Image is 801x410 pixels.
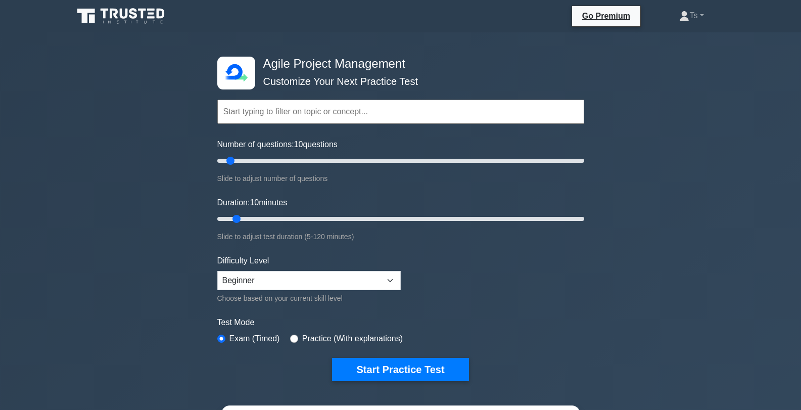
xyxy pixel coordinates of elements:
label: Practice (With explanations) [302,333,403,345]
a: Go Premium [576,10,636,22]
div: Choose based on your current skill level [217,292,401,304]
h4: Agile Project Management [259,57,535,71]
label: Number of questions: questions [217,139,338,151]
a: Ts [655,6,728,26]
div: Slide to adjust number of questions [217,172,584,185]
span: 10 [250,198,259,207]
label: Difficulty Level [217,255,269,267]
span: 10 [294,140,303,149]
label: Exam (Timed) [229,333,280,345]
label: Duration: minutes [217,197,288,209]
input: Start typing to filter on topic or concept... [217,100,584,124]
label: Test Mode [217,316,584,329]
button: Start Practice Test [332,358,468,381]
div: Slide to adjust test duration (5-120 minutes) [217,231,584,243]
